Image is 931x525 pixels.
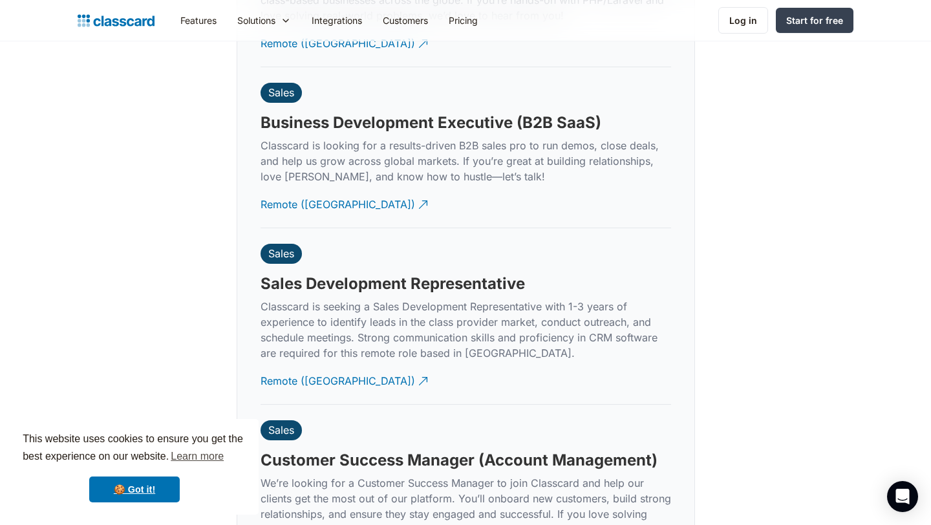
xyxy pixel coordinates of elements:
a: Remote ([GEOGRAPHIC_DATA]) [261,187,430,222]
a: home [78,12,155,30]
div: Open Intercom Messenger [887,481,918,512]
div: Sales [268,86,294,99]
div: Sales [268,247,294,260]
a: Remote ([GEOGRAPHIC_DATA]) [261,363,430,399]
p: Classcard is seeking a Sales Development Representative with 1-3 years of experience to identify ... [261,299,671,361]
div: Remote ([GEOGRAPHIC_DATA]) [261,187,415,212]
p: Classcard is looking for a results-driven B2B sales pro to run demos, close deals, and help us gr... [261,138,671,184]
a: Pricing [438,6,488,35]
a: Customers [372,6,438,35]
a: Remote ([GEOGRAPHIC_DATA]) [261,26,430,61]
a: Integrations [301,6,372,35]
a: dismiss cookie message [89,477,180,502]
h3: Customer Success Manager (Account Management) [261,451,658,470]
a: Log in [718,7,768,34]
div: Start for free [786,14,843,27]
h3: Business Development Executive (B2B SaaS) [261,113,601,133]
span: This website uses cookies to ensure you get the best experience on our website. [23,431,246,466]
a: learn more about cookies [169,447,226,466]
a: Start for free [776,8,853,33]
div: Remote ([GEOGRAPHIC_DATA]) [261,363,415,389]
div: Sales [268,423,294,436]
a: Features [170,6,227,35]
div: Solutions [237,14,275,27]
div: Log in [729,14,757,27]
div: cookieconsent [10,419,259,515]
div: Solutions [227,6,301,35]
h3: Sales Development Representative [261,274,525,294]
